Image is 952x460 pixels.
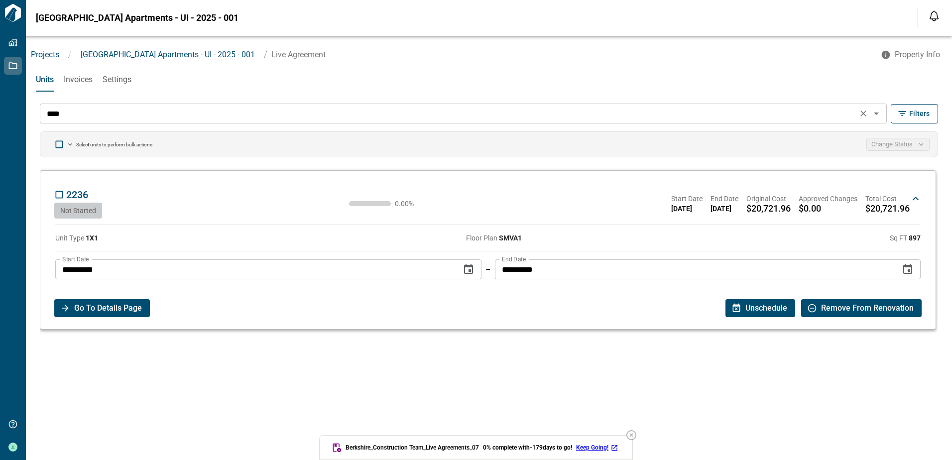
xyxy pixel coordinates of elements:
span: 0.00 % [395,200,425,207]
strong: 897 [909,234,921,242]
span: Unit Type [55,234,98,242]
span: Not Started [60,207,96,215]
span: $0.00 [799,204,821,214]
strong: 1X1 [86,234,98,242]
span: 2236 [66,189,88,201]
span: Floor Plan [466,234,522,242]
span: Live Agreement [271,50,326,59]
span: Units [36,75,54,85]
button: Open [869,107,883,120]
nav: breadcrumb [26,49,875,61]
button: Open notification feed [926,8,942,24]
span: Unschedule [745,299,787,317]
button: Clear [856,107,870,120]
span: Property Info [895,50,940,60]
button: Go To Details Page [54,299,150,317]
span: Filters [909,109,930,118]
span: Total Cost [865,194,910,204]
div: base tabs [26,68,952,92]
span: Sq FT [890,234,921,242]
button: Property Info [875,46,948,64]
strong: SMVA1 [499,234,522,242]
span: $20,721.96 [865,204,910,214]
span: [GEOGRAPHIC_DATA] Apartments - UI - 2025 - 001 [81,50,255,59]
span: Remove From Renovation [821,299,914,317]
p: – [485,264,491,275]
span: Invoices [64,75,93,85]
div: 2236Not Started0.00%Start Date[DATE]End Date[DATE]Original Cost$20,721.96Approved Changes$0.00Tot... [50,179,926,219]
span: Start Date [671,194,703,204]
span: [DATE] [671,204,703,214]
button: Filters [891,104,938,123]
span: [GEOGRAPHIC_DATA] Apartments - UI - 2025 - 001 [36,13,238,23]
label: End Date [502,255,526,263]
span: Approved Changes [799,194,857,204]
span: $20,721.96 [746,204,791,214]
a: Projects [31,50,59,59]
span: [DATE] [711,204,738,214]
span: Berkshire_Construction Team_Live Agreements_07 [346,444,479,452]
label: Start Date [62,255,89,263]
span: Settings [103,75,131,85]
p: Select units to perform bulk actions [76,141,152,148]
button: Remove From Renovation [801,299,922,317]
a: Keep Going! [576,444,620,452]
span: Go To Details Page [74,299,142,317]
span: Original Cost [746,194,791,204]
span: End Date [711,194,738,204]
span: 0 % complete with -179 days to go! [483,444,572,452]
button: Unschedule [725,299,795,317]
